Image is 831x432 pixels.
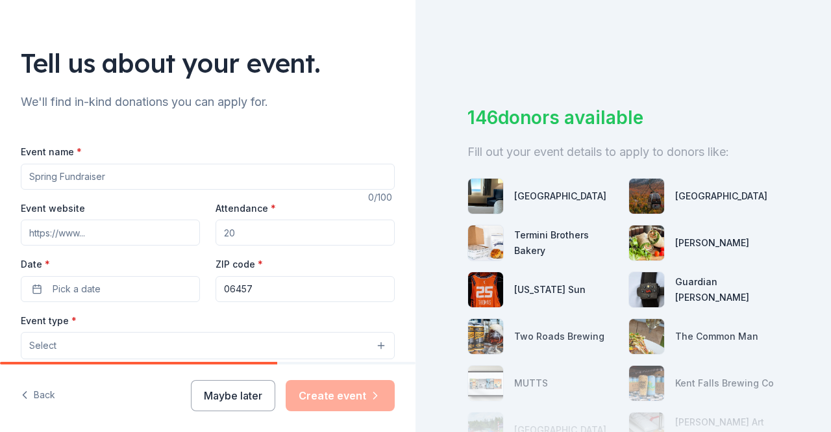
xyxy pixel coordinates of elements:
[53,281,101,297] span: Pick a date
[191,380,275,411] button: Maybe later
[216,258,263,271] label: ZIP code
[514,227,618,259] div: Termini Brothers Bakery
[216,276,395,302] input: 12345 (U.S. only)
[21,382,55,409] button: Back
[468,225,503,260] img: photo for Termini Brothers Bakery
[467,142,779,162] div: Fill out your event details to apply to donors like:
[368,190,395,205] div: 0 /100
[21,314,77,327] label: Event type
[467,104,779,131] div: 146 donors available
[629,179,664,214] img: photo for Loon Mountain Resort
[675,274,779,305] div: Guardian [PERSON_NAME]
[629,225,664,260] img: photo for Lyman Orchards
[21,146,82,159] label: Event name
[629,272,664,307] img: photo for Guardian Angel Device
[675,188,767,204] div: [GEOGRAPHIC_DATA]
[21,258,200,271] label: Date
[216,220,395,246] input: 20
[21,202,85,215] label: Event website
[514,188,606,204] div: [GEOGRAPHIC_DATA]
[468,272,503,307] img: photo for Connecticut Sun
[21,276,200,302] button: Pick a date
[514,282,586,298] div: [US_STATE] Sun
[29,338,56,353] span: Select
[21,332,395,359] button: Select
[21,92,395,112] div: We'll find in-kind donations you can apply for.
[21,220,200,246] input: https://www...
[21,164,395,190] input: Spring Fundraiser
[21,45,395,81] div: Tell us about your event.
[216,202,276,215] label: Attendance
[468,179,503,214] img: photo for Water's Edge Resort & Spa
[675,235,749,251] div: [PERSON_NAME]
